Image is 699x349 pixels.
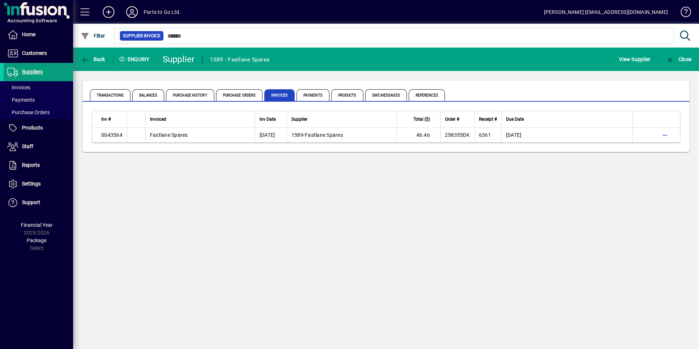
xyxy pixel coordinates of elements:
span: SMS Messages [365,89,407,101]
td: - [287,128,396,142]
span: References [409,89,445,101]
div: [PERSON_NAME] [EMAIL_ADDRESS][DOMAIN_NAME] [544,6,668,18]
span: Balances [132,89,164,101]
app-page-header-button: Back [73,53,113,66]
span: Settings [22,181,41,187]
span: Back [81,56,105,62]
button: Filter [79,29,107,42]
span: Package [27,237,46,243]
div: Order # [445,115,470,123]
span: Payments [296,89,329,101]
span: 0043564 [101,132,122,138]
span: Customers [22,50,47,56]
span: Reports [22,162,40,168]
div: Inv # [101,115,122,123]
span: Products [22,125,43,131]
button: View Supplier [617,53,652,66]
span: Close [666,56,691,62]
span: Support [22,199,40,205]
span: Fastlane Spares [305,132,343,138]
span: Invoiced [150,115,166,123]
span: Suppliers [22,69,43,75]
span: Order # [445,115,459,123]
div: Invoiced [150,115,250,123]
app-page-header-button: Close enquiry [658,53,699,66]
div: Due Date [506,115,628,123]
div: Total ($) [401,115,437,123]
div: Enquiry [113,53,157,65]
a: Support [4,194,73,212]
span: 1589 [291,132,303,138]
span: Payments [7,97,35,103]
span: Purchase Orders [216,89,263,101]
span: Filter [81,33,105,39]
a: Settings [4,175,73,193]
span: Home [22,31,35,37]
div: Parts to Go Ltd. [144,6,181,18]
a: Purchase Orders [4,106,73,119]
button: Profile [120,5,144,19]
span: Purchase Orders [7,109,50,115]
a: Reports [4,156,73,174]
button: More options [659,129,671,141]
span: View Supplier [619,53,650,65]
button: Back [79,53,107,66]
a: Customers [4,44,73,63]
span: Invoices [264,89,295,101]
span: Fastlane Spares [150,132,188,138]
a: Home [4,26,73,44]
span: Total ($) [413,115,430,123]
button: Add [97,5,120,19]
td: [DATE] [501,128,632,142]
button: Close [664,53,693,66]
div: 1589 - Fastlane Spares [210,54,270,65]
span: Financial Year [21,222,53,228]
td: [DATE] [255,128,287,142]
span: Receipt # [479,115,497,123]
a: Products [4,119,73,137]
span: Products [331,89,363,101]
span: Invoices [7,85,30,90]
span: 6361 [479,132,491,138]
span: Due Date [506,115,524,123]
a: Payments [4,94,73,106]
span: Supplier Invoice [123,32,160,40]
span: Inv # [101,115,111,123]
div: Inv Date [260,115,282,123]
a: Knowledge Base [675,1,690,25]
span: Transactions [90,89,131,101]
span: Inv Date [260,115,276,123]
span: 258355DK [445,132,470,138]
div: Supplier [163,53,195,65]
div: Supplier [291,115,392,123]
a: Staff [4,138,73,156]
span: Purchase History [166,89,214,101]
span: Supplier [291,115,307,123]
td: 46.46 [396,128,440,142]
span: Staff [22,143,33,149]
a: Invoices [4,81,73,94]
